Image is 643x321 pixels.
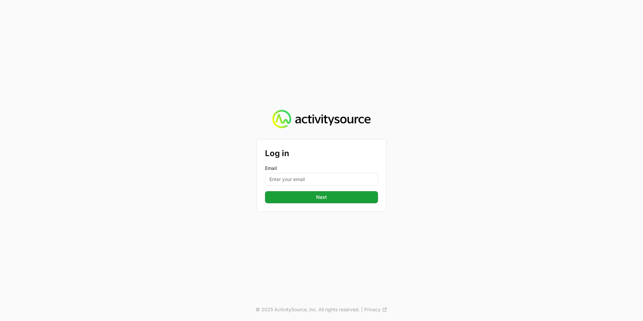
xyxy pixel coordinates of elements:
[272,110,370,129] img: Activity Source
[256,306,360,313] p: © 2025 ActivitySource, inc. All rights reserved.
[265,147,378,159] h2: Log in
[364,306,387,313] a: Privacy
[265,191,378,203] button: Next
[361,306,363,313] span: |
[265,173,378,186] input: Enter your email
[316,193,327,201] span: Next
[265,165,378,172] label: Email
